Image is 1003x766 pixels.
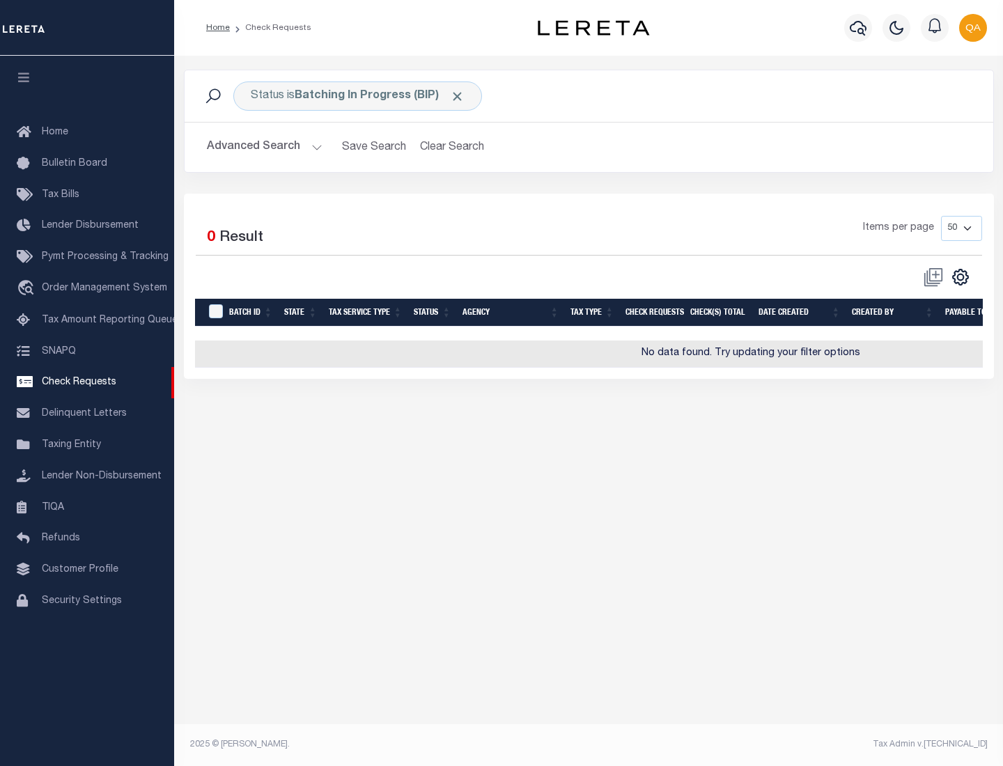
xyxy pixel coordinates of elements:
button: Save Search [334,134,414,161]
b: Batching In Progress (BIP) [295,91,465,102]
button: Advanced Search [207,134,322,161]
a: Home [206,24,230,32]
th: Status: activate to sort column ascending [408,299,457,327]
span: Customer Profile [42,565,118,574]
span: Home [42,127,68,137]
span: Items per page [863,221,934,236]
img: svg+xml;base64,PHN2ZyB4bWxucz0iaHR0cDovL3d3dy53My5vcmcvMjAwMC9zdmciIHBvaW50ZXItZXZlbnRzPSJub25lIi... [959,14,987,42]
div: Tax Admin v.[TECHNICAL_ID] [599,738,988,751]
span: TIQA [42,502,64,512]
span: Lender Non-Disbursement [42,471,162,481]
span: SNAPQ [42,346,76,356]
span: Refunds [42,533,80,543]
span: Taxing Entity [42,440,101,450]
span: Tax Bills [42,190,79,200]
th: Check Requests [620,299,685,327]
th: State: activate to sort column ascending [279,299,323,327]
th: Date Created: activate to sort column ascending [753,299,846,327]
button: Clear Search [414,134,490,161]
span: Delinquent Letters [42,409,127,419]
th: Check(s) Total [685,299,753,327]
span: Order Management System [42,283,167,293]
span: Pymt Processing & Tracking [42,252,169,262]
span: 0 [207,230,215,245]
li: Check Requests [230,22,311,34]
div: 2025 © [PERSON_NAME]. [180,738,589,751]
th: Tax Service Type: activate to sort column ascending [323,299,408,327]
label: Result [219,227,263,249]
span: Click to Remove [450,89,465,104]
span: Lender Disbursement [42,221,139,230]
th: Tax Type: activate to sort column ascending [565,299,620,327]
img: logo-dark.svg [538,20,649,36]
span: Tax Amount Reporting Queue [42,315,178,325]
th: Batch Id: activate to sort column ascending [224,299,279,327]
span: Security Settings [42,596,122,606]
th: Created By: activate to sort column ascending [846,299,940,327]
div: Status is [233,81,482,111]
span: Check Requests [42,377,116,387]
i: travel_explore [17,280,39,298]
th: Agency: activate to sort column ascending [457,299,565,327]
span: Bulletin Board [42,159,107,169]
